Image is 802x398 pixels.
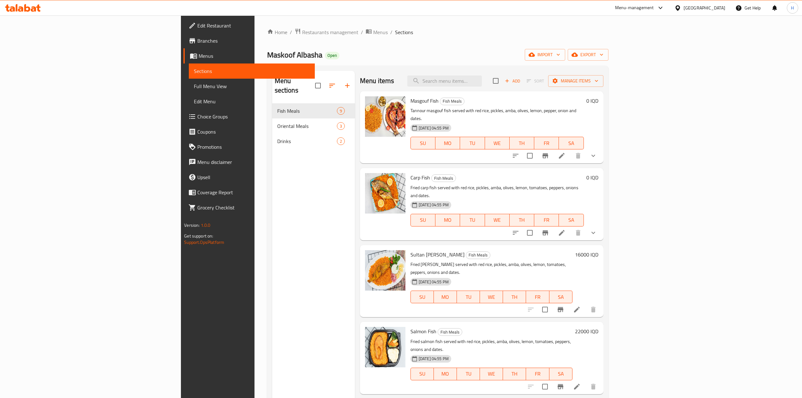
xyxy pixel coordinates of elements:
[366,28,388,36] a: Menus
[552,292,570,302] span: SA
[197,173,310,181] span: Upsell
[197,204,310,211] span: Grocery Checklist
[325,78,340,93] span: Sort sections
[523,226,536,239] span: Select to update
[272,101,355,151] nav: Menu sections
[525,49,565,61] button: import
[480,368,503,380] button: WE
[410,214,435,226] button: SU
[365,96,405,137] img: Masgouf Fish
[413,369,431,378] span: SU
[573,306,581,313] a: Edit menu item
[197,143,310,151] span: Promotions
[568,49,608,61] button: export
[267,28,608,36] nav: breadcrumb
[302,28,358,36] span: Restaurants management
[510,214,534,226] button: TH
[561,139,581,148] span: SA
[277,137,337,145] div: Drinks
[538,380,552,393] span: Select to update
[183,48,315,63] a: Menus
[373,28,388,36] span: Menus
[460,137,485,149] button: TU
[466,251,490,259] div: Fish Meals
[586,96,598,105] h6: 0 IQD
[506,369,524,378] span: TH
[438,215,458,225] span: MO
[410,291,434,303] button: SU
[416,202,451,208] span: [DATE] 04:55 PM
[337,123,344,129] span: 3
[590,152,597,160] svg: Show Choices
[573,51,603,59] span: export
[337,107,345,115] div: items
[277,107,337,115] div: Fish Meals
[337,108,344,114] span: 9
[410,368,434,380] button: SU
[552,369,570,378] span: SA
[183,109,315,124] a: Choice Groups
[410,173,430,182] span: Carp Fish
[571,148,586,163] button: delete
[558,229,566,237] a: Edit menu item
[325,52,339,59] div: Open
[529,369,547,378] span: FR
[183,185,315,200] a: Coverage Report
[197,37,310,45] span: Branches
[615,4,654,12] div: Menu-management
[553,379,568,394] button: Branch-specific-item
[503,291,526,303] button: TH
[184,232,213,240] span: Get support on:
[365,250,405,291] img: Sultan Ibrahim Fish
[502,76,523,86] button: Add
[529,292,547,302] span: FR
[201,221,211,229] span: 1.0.0
[189,79,315,94] a: Full Menu View
[184,221,200,229] span: Version:
[189,63,315,79] a: Sections
[340,78,355,93] button: Add section
[267,48,322,62] span: Maskoof Albasha
[295,28,358,36] a: Restaurants management
[413,292,431,302] span: SU
[434,368,457,380] button: MO
[436,369,454,378] span: MO
[416,279,451,285] span: [DATE] 04:55 PM
[457,291,480,303] button: TU
[413,139,433,148] span: SU
[457,368,480,380] button: TU
[410,261,572,276] p: Fried [PERSON_NAME] served with red rice, pickles, amba, olives, lemon, tomatoes, peppers, onions...
[410,184,584,200] p: Fried carp fish served with red rice, pickles, amba, olives, lemon, tomatoes, peppers, onions and...
[512,215,532,225] span: TH
[502,76,523,86] span: Add item
[183,33,315,48] a: Branches
[434,291,457,303] button: MO
[410,250,464,259] span: Sultan [PERSON_NAME]
[463,139,482,148] span: TU
[508,225,523,240] button: sort-choices
[432,175,456,182] span: Fish Meals
[510,137,534,149] button: TH
[272,103,355,118] div: Fish Meals9
[197,158,310,166] span: Menu disclaimer
[548,75,603,87] button: Manage items
[512,139,532,148] span: TH
[413,215,433,225] span: SU
[277,122,337,130] span: Oriental Meals
[549,291,572,303] button: SA
[586,302,601,317] button: delete
[571,225,586,240] button: delete
[184,238,224,246] a: Support.OpsPlatform
[459,292,477,302] span: TU
[553,77,598,85] span: Manage items
[459,369,477,378] span: TU
[407,75,482,87] input: search
[337,137,345,145] div: items
[199,52,310,60] span: Menus
[553,302,568,317] button: Branch-specific-item
[575,327,598,336] h6: 22000 IQD
[311,79,325,92] span: Select all sections
[410,137,435,149] button: SU
[480,291,503,303] button: WE
[523,76,548,86] span: Select section first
